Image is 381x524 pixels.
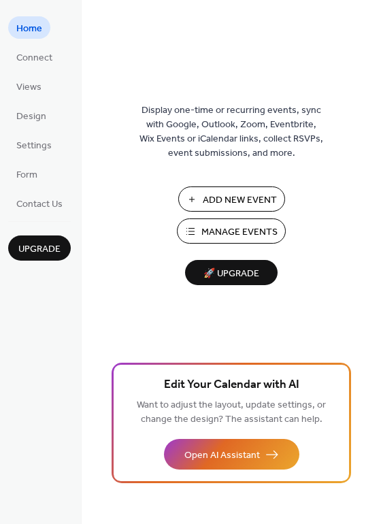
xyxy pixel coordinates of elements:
[16,168,37,182] span: Form
[201,225,278,240] span: Manage Events
[16,22,42,36] span: Home
[203,193,277,208] span: Add New Event
[16,51,52,65] span: Connect
[16,80,42,95] span: Views
[16,110,46,124] span: Design
[8,133,60,156] a: Settings
[137,396,326,429] span: Want to adjust the layout, update settings, or change the design? The assistant can help.
[185,260,278,285] button: 🚀 Upgrade
[164,376,299,395] span: Edit Your Calendar with AI
[8,192,71,214] a: Contact Us
[18,242,61,257] span: Upgrade
[178,186,285,212] button: Add New Event
[16,197,63,212] span: Contact Us
[16,139,52,153] span: Settings
[8,46,61,68] a: Connect
[8,163,46,185] a: Form
[177,218,286,244] button: Manage Events
[8,75,50,97] a: Views
[8,16,50,39] a: Home
[184,448,260,463] span: Open AI Assistant
[193,265,269,283] span: 🚀 Upgrade
[164,439,299,470] button: Open AI Assistant
[139,103,323,161] span: Display one-time or recurring events, sync with Google, Outlook, Zoom, Eventbrite, Wix Events or ...
[8,235,71,261] button: Upgrade
[8,104,54,127] a: Design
